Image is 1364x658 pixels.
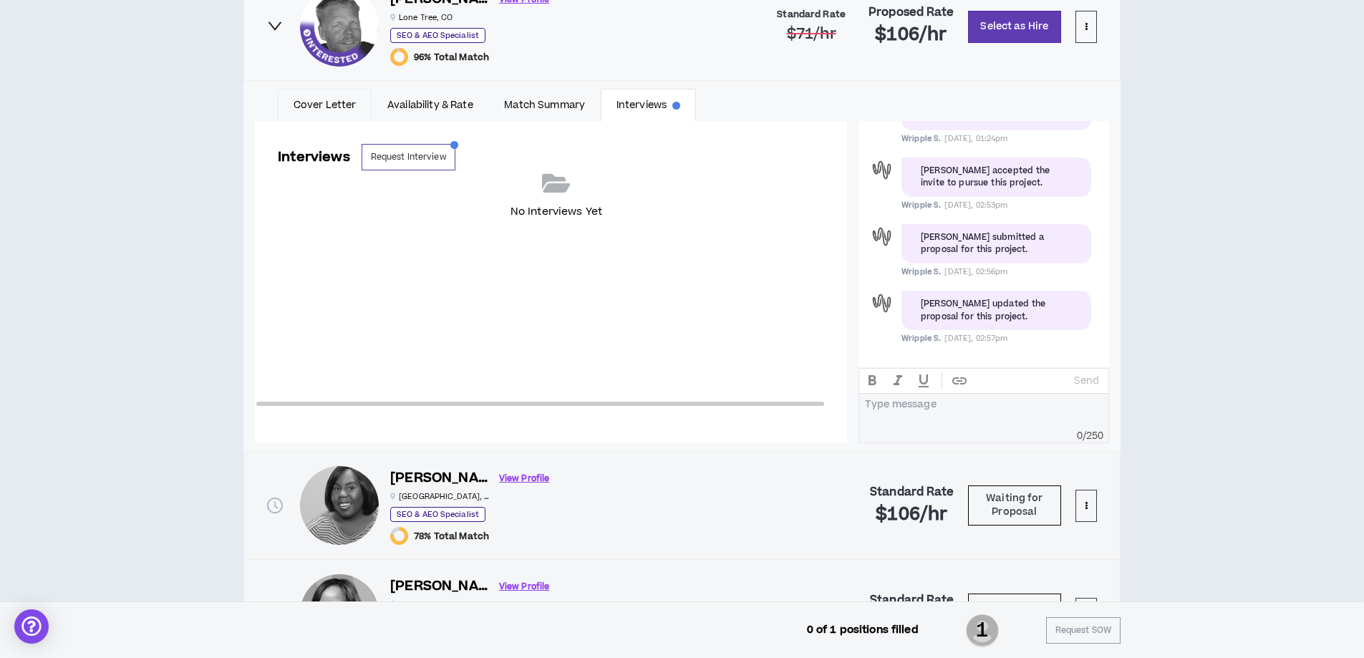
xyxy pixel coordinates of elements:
p: Send [1074,374,1099,387]
h4: Standard Rate [870,594,954,607]
span: Wripple S. [901,266,941,277]
span: Wripple S. [901,333,941,344]
div: [PERSON_NAME] accepted the invite to pursue this project. [921,165,1072,190]
button: Waiting for Proposal [968,594,1061,634]
span: Wripple S. [901,200,941,211]
a: Interviews [601,89,696,122]
button: Waiting for Proposal [968,485,1061,526]
a: Cover Letter [278,89,372,122]
a: Match Summary [489,89,601,122]
span: $71 /hr [787,24,836,44]
span: 1 [966,613,999,649]
div: Wripple S. [869,224,894,249]
span: [DATE], 02:53pm [944,200,1007,211]
span: 96% Total Match [414,52,489,63]
a: View Profile [499,574,549,599]
h4: Proposed Rate [869,6,954,19]
button: Request SOW [1046,617,1121,644]
span: 0 [1077,429,1083,443]
h6: [PERSON_NAME] [390,576,490,597]
div: Wripple S. [869,158,894,183]
span: [DATE], 02:57pm [944,333,1007,344]
span: clock-circle [267,498,283,513]
div: Tricia A. [300,466,379,545]
span: 78% Total Match [414,531,489,542]
span: $106 /hr [875,22,947,47]
span: / 250 [1083,429,1104,443]
a: View Profile [499,466,549,491]
a: Availability & Rate [372,89,488,122]
button: create hypertext link [947,369,972,393]
button: Request Interview [362,144,455,170]
p: SEO & AEO Specialist [390,28,485,43]
div: [PERSON_NAME] updated the proposal for this project. [921,298,1072,323]
span: $106 /hr [876,502,948,527]
div: Wripple S. [869,291,894,316]
span: right [267,18,283,34]
p: 0 of 1 positions filled [807,622,919,638]
h6: [PERSON_NAME] [390,468,490,489]
button: Send [1068,372,1105,392]
p: SEO & AEO Specialist [390,507,485,522]
button: UNDERLINE text [911,369,937,393]
div: Kelly J. [300,574,379,653]
div: [PERSON_NAME] submitted a proposal for this project. [921,231,1072,256]
span: [DATE], 01:24pm [944,133,1007,144]
span: Wripple S. [901,133,941,144]
span: [DATE], 02:56pm [944,266,1007,277]
button: Select as Hire [968,11,1061,43]
button: BOLD text [859,369,885,393]
h4: Standard Rate [870,485,954,499]
h4: Standard Rate [777,9,846,20]
button: ITALIC text [885,369,911,393]
h3: Interviews [278,147,350,167]
p: No Interviews Yet [511,204,602,220]
div: Open Intercom Messenger [14,609,49,644]
p: [GEOGRAPHIC_DATA] , [GEOGRAPHIC_DATA] [390,491,490,502]
p: [GEOGRAPHIC_DATA] , [GEOGRAPHIC_DATA] [390,599,490,610]
p: Lone Tree , CO [390,12,453,23]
